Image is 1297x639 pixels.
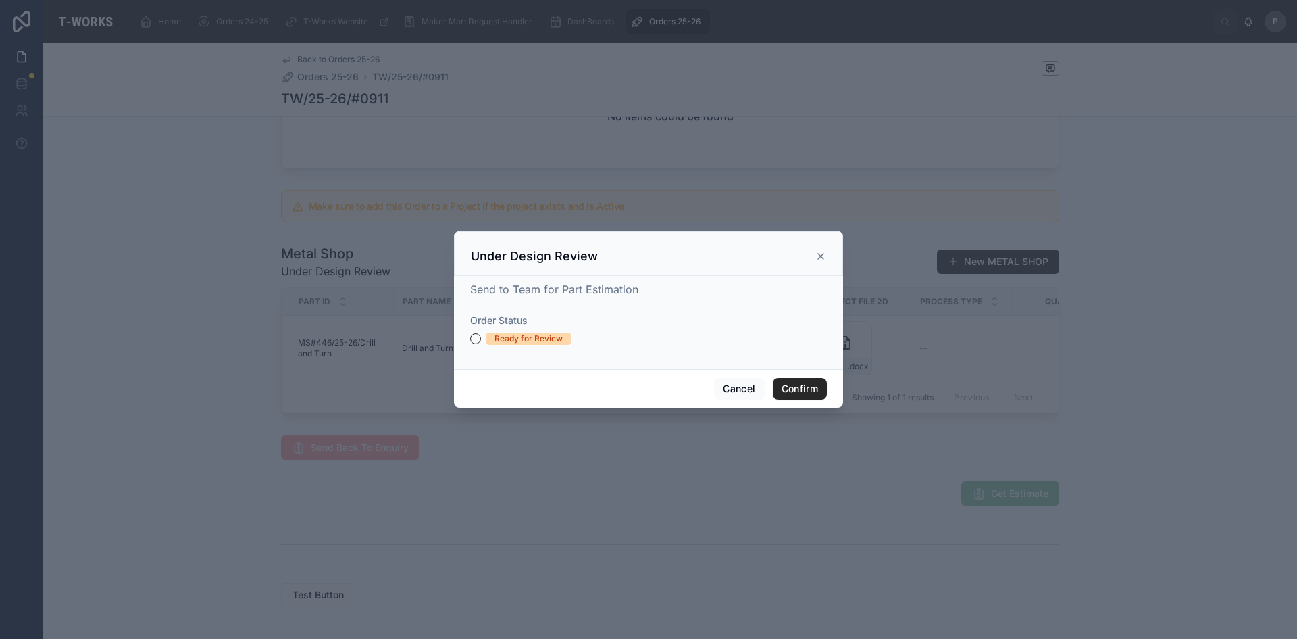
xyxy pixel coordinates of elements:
[773,378,827,400] button: Confirm
[470,314,528,326] span: Order Status
[470,283,638,296] span: Send to Team for Part Estimation
[714,378,764,400] button: Cancel
[471,248,598,264] h3: Under Design Review
[494,333,563,345] div: Ready for Review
